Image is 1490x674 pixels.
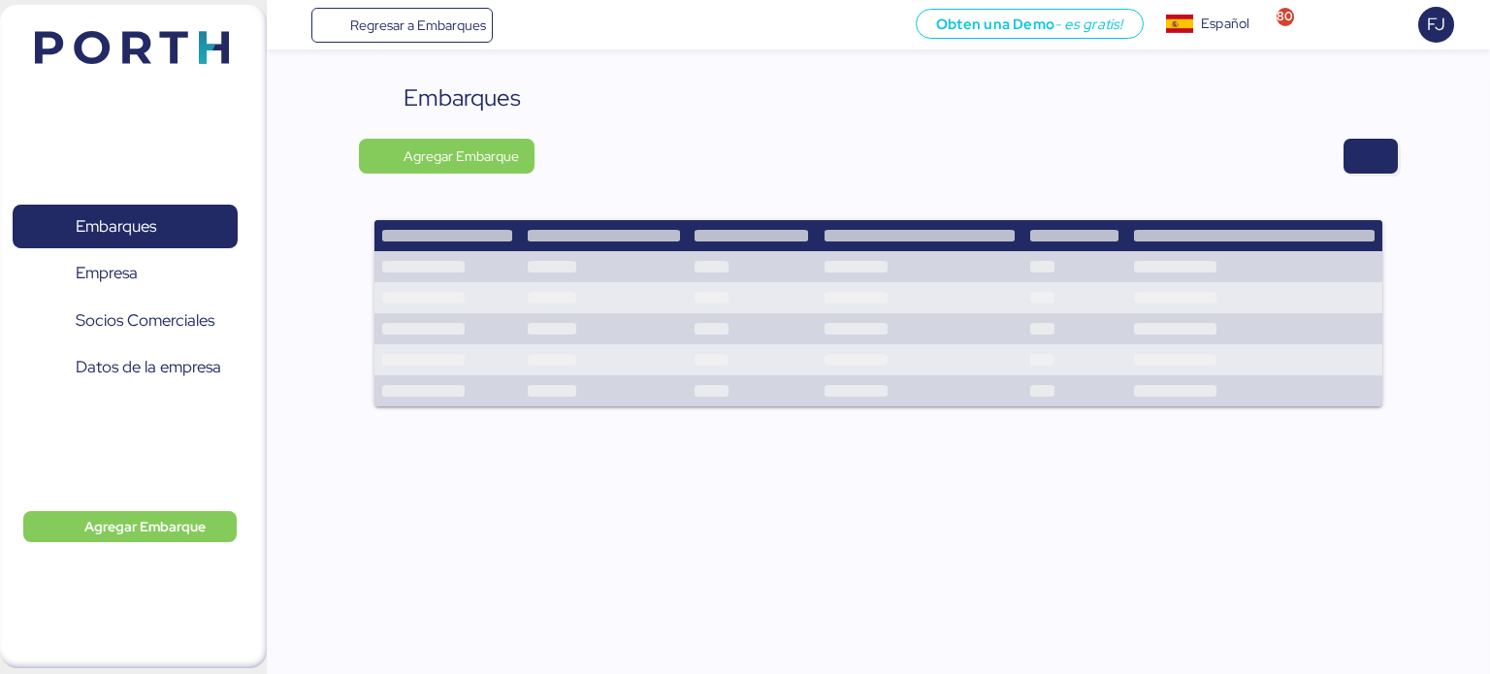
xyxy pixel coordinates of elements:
[350,14,486,37] span: Regresar a Embarques
[76,259,138,287] span: Empresa
[13,205,238,249] a: Embarques
[359,139,534,174] button: Agregar Embarque
[1201,14,1249,34] div: Español
[84,515,206,538] span: Agregar Embarque
[76,306,214,335] span: Socios Comerciales
[404,144,519,168] span: Agregar Embarque
[404,80,521,115] div: Embarques
[13,251,238,296] a: Empresa
[1427,12,1445,37] span: FJ
[311,8,494,43] a: Regresar a Embarques
[13,345,238,390] a: Datos de la empresa
[23,511,237,542] button: Agregar Embarque
[278,9,311,42] button: Menu
[76,212,156,241] span: Embarques
[76,353,221,381] span: Datos de la empresa
[13,299,238,343] a: Socios Comerciales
